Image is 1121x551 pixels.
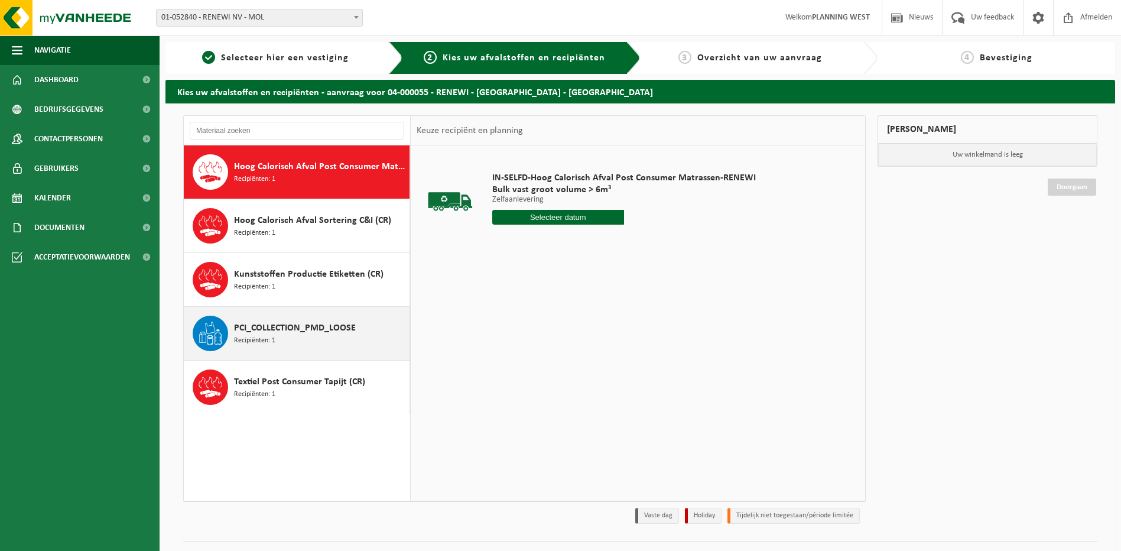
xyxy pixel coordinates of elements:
input: Materiaal zoeken [190,122,404,140]
span: Navigatie [34,35,71,65]
span: Contactpersonen [34,124,103,154]
li: Vaste dag [635,508,679,524]
button: Hoog Calorisch Afval Post Consumer Matrassen (CR) Recipiënten: 1 [184,145,410,199]
span: Hoog Calorisch Afval Post Consumer Matrassen (CR) [234,160,407,174]
h2: Kies uw afvalstoffen en recipiënten - aanvraag voor 04-000055 - RENEWI - [GEOGRAPHIC_DATA] - [GEO... [165,80,1115,103]
strong: PLANNING WEST [812,13,870,22]
li: Tijdelijk niet toegestaan/période limitée [727,508,860,524]
span: 4 [961,51,974,64]
span: Overzicht van uw aanvraag [697,53,822,63]
span: Dashboard [34,65,79,95]
span: Recipiënten: 1 [234,281,275,293]
div: [PERSON_NAME] [878,115,1097,144]
span: Recipiënten: 1 [234,228,275,239]
span: Bedrijfsgegevens [34,95,103,124]
span: 01-052840 - RENEWI NV - MOL [156,9,363,27]
span: 1 [202,51,215,64]
p: Uw winkelmand is leeg [878,144,1097,166]
a: 1Selecteer hier een vestiging [171,51,379,65]
span: Documenten [34,213,85,242]
span: Kunststoffen Productie Etiketten (CR) [234,267,384,281]
span: Kies uw afvalstoffen en recipiënten [443,53,605,63]
a: Doorgaan [1048,179,1096,196]
div: Keuze recipiënt en planning [411,116,529,145]
span: Textiel Post Consumer Tapijt (CR) [234,375,365,389]
span: Recipiënten: 1 [234,335,275,346]
span: Gebruikers [34,154,79,183]
p: Zelfaanlevering [492,196,756,204]
span: PCI_COLLECTION_PMD_LOOSE [234,321,356,335]
li: Holiday [685,508,722,524]
span: Bevestiging [980,53,1032,63]
span: 2 [424,51,437,64]
span: Kalender [34,183,71,213]
input: Selecteer datum [492,210,624,225]
button: PCI_COLLECTION_PMD_LOOSE Recipiënten: 1 [184,307,410,361]
span: 01-052840 - RENEWI NV - MOL [157,9,362,26]
span: Selecteer hier een vestiging [221,53,349,63]
span: Bulk vast groot volume > 6m³ [492,184,756,196]
button: Hoog Calorisch Afval Sortering C&I (CR) Recipiënten: 1 [184,199,410,253]
span: Acceptatievoorwaarden [34,242,130,272]
span: IN-SELFD-Hoog Calorisch Afval Post Consumer Matrassen-RENEWI [492,172,756,184]
span: Recipiënten: 1 [234,389,275,400]
button: Textiel Post Consumer Tapijt (CR) Recipiënten: 1 [184,361,410,414]
span: Recipiënten: 1 [234,174,275,185]
span: 3 [678,51,691,64]
button: Kunststoffen Productie Etiketten (CR) Recipiënten: 1 [184,253,410,307]
span: Hoog Calorisch Afval Sortering C&I (CR) [234,213,391,228]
